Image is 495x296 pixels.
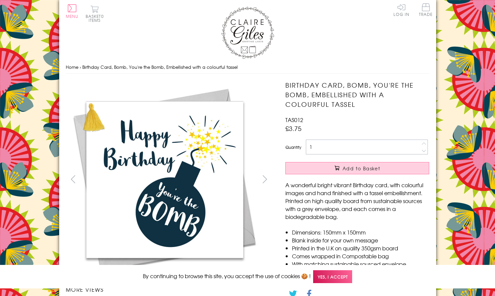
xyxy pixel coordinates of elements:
li: Blank inside for your own message [292,236,429,244]
span: Menu [66,13,79,19]
li: With matching sustainable sourced envelope [292,260,429,268]
span: › [80,64,81,70]
li: Comes wrapped in Compostable bag [292,252,429,260]
button: Basket0 items [86,5,104,22]
h1: Birthday Card, Bomb, You're the Bomb, Embellished with a colourful tassel [285,80,429,109]
h3: More views [66,285,272,293]
span: £3.75 [285,124,302,133]
nav: breadcrumbs [66,61,430,74]
img: Birthday Card, Bomb, You're the Bomb, Embellished with a colourful tassel [272,80,471,279]
span: Birthday Card, Bomb, You're the Bomb, Embellished with a colourful tassel [82,64,238,70]
span: Yes, I accept [313,270,352,283]
button: prev [66,172,81,187]
a: Log In [393,3,409,16]
button: Menu [66,4,79,18]
img: Birthday Card, Bomb, You're the Bomb, Embellished with a colourful tassel [65,80,264,279]
label: Quantity [285,144,301,150]
span: 0 items [89,13,104,23]
span: TAS012 [285,116,303,124]
li: Dimensions: 150mm x 150mm [292,228,429,236]
button: Add to Basket [285,162,429,174]
a: Home [66,64,78,70]
p: A wonderful bright vibrant Birthday card, with colourful images and hand finished with a tassel e... [285,181,429,221]
span: Add to Basket [343,165,380,172]
button: next [257,172,272,187]
a: Trade [419,3,433,18]
img: Claire Giles Greetings Cards [221,7,274,59]
span: Trade [419,3,433,16]
li: Printed in the U.K on quality 350gsm board [292,244,429,252]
